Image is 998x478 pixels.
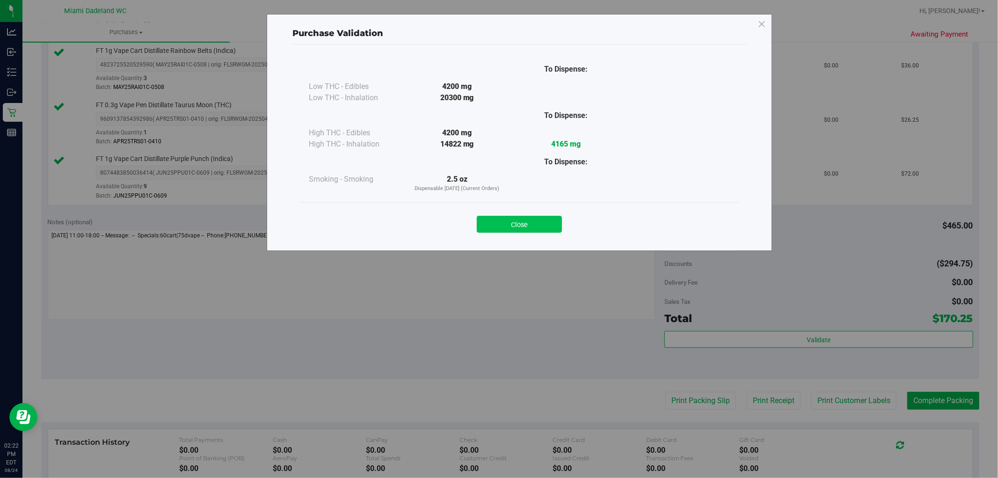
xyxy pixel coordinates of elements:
div: 20300 mg [402,92,511,103]
strong: 4165 mg [551,140,581,148]
div: High THC - Edibles [309,127,402,139]
div: Low THC - Edibles [309,81,402,92]
div: Smoking - Smoking [309,174,402,185]
div: To Dispense: [511,110,620,121]
span: Purchase Validation [292,28,383,38]
div: High THC - Inhalation [309,139,402,150]
iframe: Resource center [9,403,37,431]
button: Close [477,216,562,233]
div: To Dispense: [511,64,620,75]
p: Dispensable [DATE] (Current Orders) [402,185,511,193]
div: 4200 mg [402,127,511,139]
div: 14822 mg [402,139,511,150]
div: Low THC - Inhalation [309,92,402,103]
div: 4200 mg [402,81,511,92]
div: 2.5 oz [402,174,511,193]
div: To Dispense: [511,156,620,168]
